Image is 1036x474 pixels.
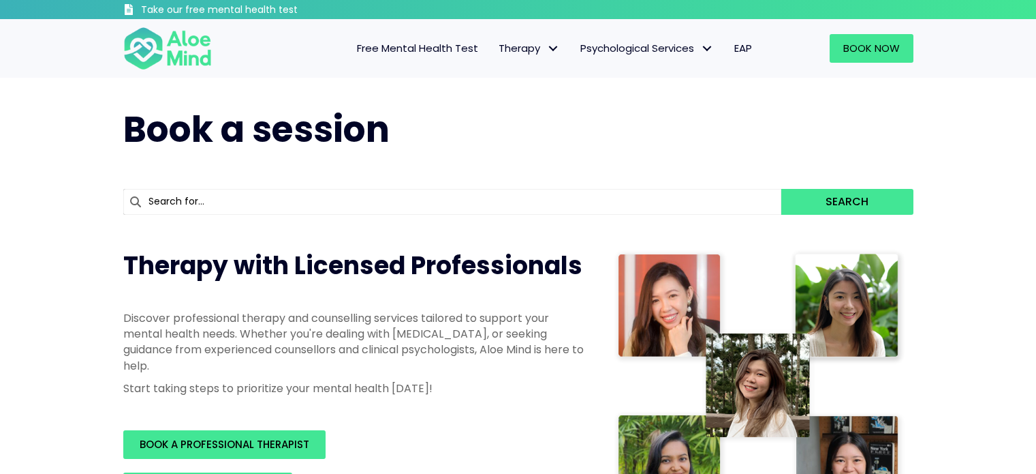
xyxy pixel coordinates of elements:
[123,104,390,154] span: Book a session
[123,3,371,19] a: Take our free mental health test
[781,189,913,215] button: Search
[123,189,782,215] input: Search for...
[734,41,752,55] span: EAP
[580,41,714,55] span: Psychological Services
[830,34,913,63] a: Book Now
[357,41,478,55] span: Free Mental Health Test
[724,34,762,63] a: EAP
[544,39,563,59] span: Therapy: submenu
[123,310,586,374] p: Discover professional therapy and counselling services tailored to support your mental health nee...
[140,437,309,451] span: BOOK A PROFESSIONAL THERAPIST
[570,34,724,63] a: Psychological ServicesPsychological Services: submenu
[123,381,586,396] p: Start taking steps to prioritize your mental health [DATE]!
[230,34,762,63] nav: Menu
[141,3,371,17] h3: Take our free mental health test
[488,34,570,63] a: TherapyTherapy: submenu
[347,34,488,63] a: Free Mental Health Test
[843,41,900,55] span: Book Now
[123,26,212,71] img: Aloe mind Logo
[499,41,560,55] span: Therapy
[123,430,326,459] a: BOOK A PROFESSIONAL THERAPIST
[123,248,582,283] span: Therapy with Licensed Professionals
[697,39,717,59] span: Psychological Services: submenu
